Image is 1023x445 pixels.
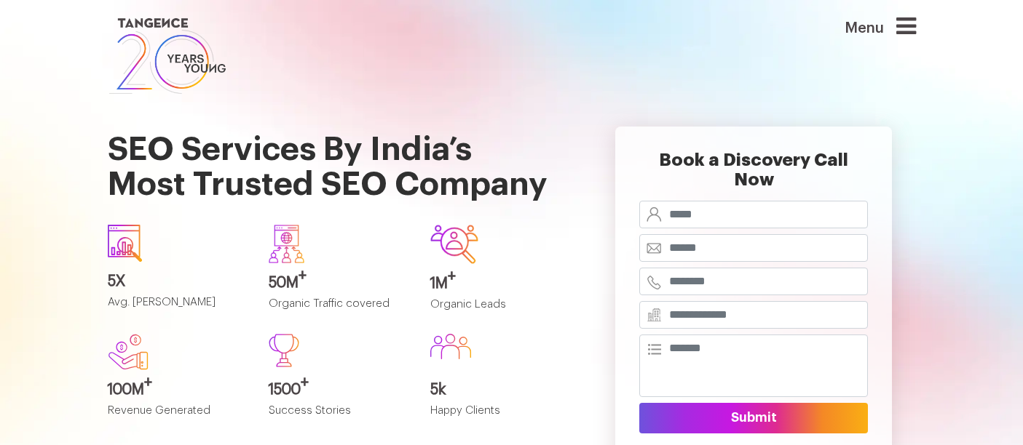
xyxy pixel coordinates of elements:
img: new.svg [108,334,149,370]
img: icon1.svg [108,225,143,262]
img: Group-640.svg [269,225,304,262]
img: Path%20473.svg [269,334,299,367]
p: Organic Leads [430,299,570,323]
img: Group%20586.svg [430,334,471,359]
sup: + [144,375,152,390]
p: Organic Traffic covered [269,298,408,322]
sup: + [448,269,456,284]
h2: Book a Discovery Call Now [639,151,868,201]
sup: + [299,268,307,283]
p: Revenue Generated [108,405,248,429]
h3: 1500 [269,382,408,398]
img: logo SVG [108,15,227,97]
h3: 5X [108,273,248,289]
button: Submit [639,403,868,433]
h3: 1M [430,276,570,292]
sup: + [301,375,309,390]
h1: SEO Services By India’s Most Trusted SEO Company [108,97,570,213]
h3: 100M [108,382,248,398]
h3: 50M [269,275,408,291]
img: Group-642.svg [430,225,478,263]
h3: 5k [430,382,570,398]
p: Happy Clients [430,405,570,429]
p: Success Stories [269,405,408,429]
p: Avg. [PERSON_NAME] [108,297,248,321]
